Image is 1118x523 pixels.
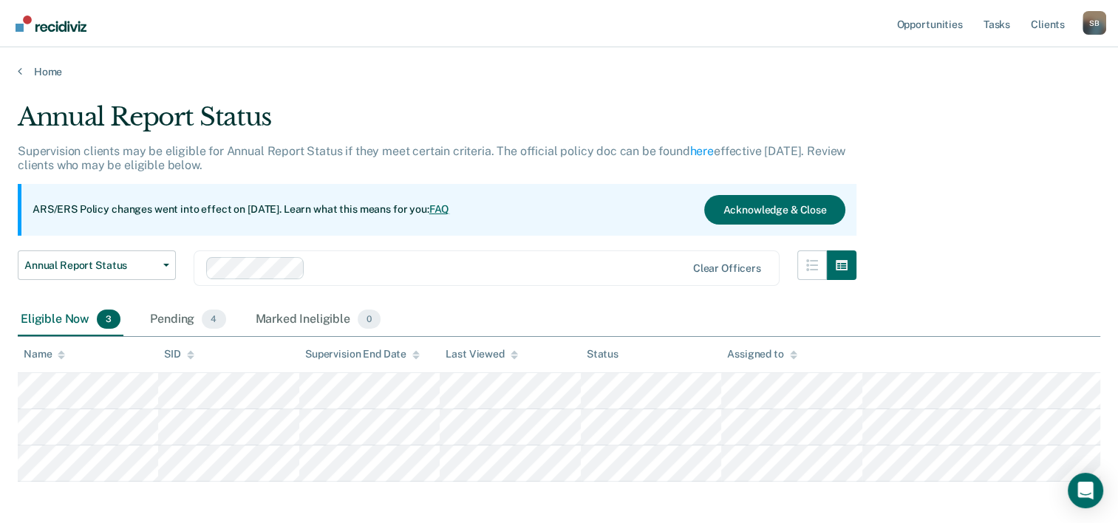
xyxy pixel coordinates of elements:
[1068,473,1103,508] div: Open Intercom Messenger
[727,348,797,360] div: Assigned to
[1083,11,1106,35] div: S B
[202,310,225,329] span: 4
[429,203,450,215] a: FAQ
[18,144,845,172] p: Supervision clients may be eligible for Annual Report Status if they meet certain criteria. The o...
[704,195,845,225] button: Acknowledge & Close
[18,304,123,336] div: Eligible Now3
[305,348,420,360] div: Supervision End Date
[1083,11,1106,35] button: Profile dropdown button
[358,310,381,329] span: 0
[253,304,384,336] div: Marked Ineligible0
[147,304,228,336] div: Pending4
[693,262,761,275] div: Clear officers
[97,310,120,329] span: 3
[33,202,449,217] p: ARS/ERS Policy changes went into effect on [DATE]. Learn what this means for you:
[24,259,157,272] span: Annual Report Status
[164,348,194,360] div: SID
[18,102,856,144] div: Annual Report Status
[690,144,714,158] a: here
[16,16,86,32] img: Recidiviz
[446,348,517,360] div: Last Viewed
[18,65,1100,78] a: Home
[24,348,65,360] div: Name
[587,348,618,360] div: Status
[18,250,176,280] button: Annual Report Status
